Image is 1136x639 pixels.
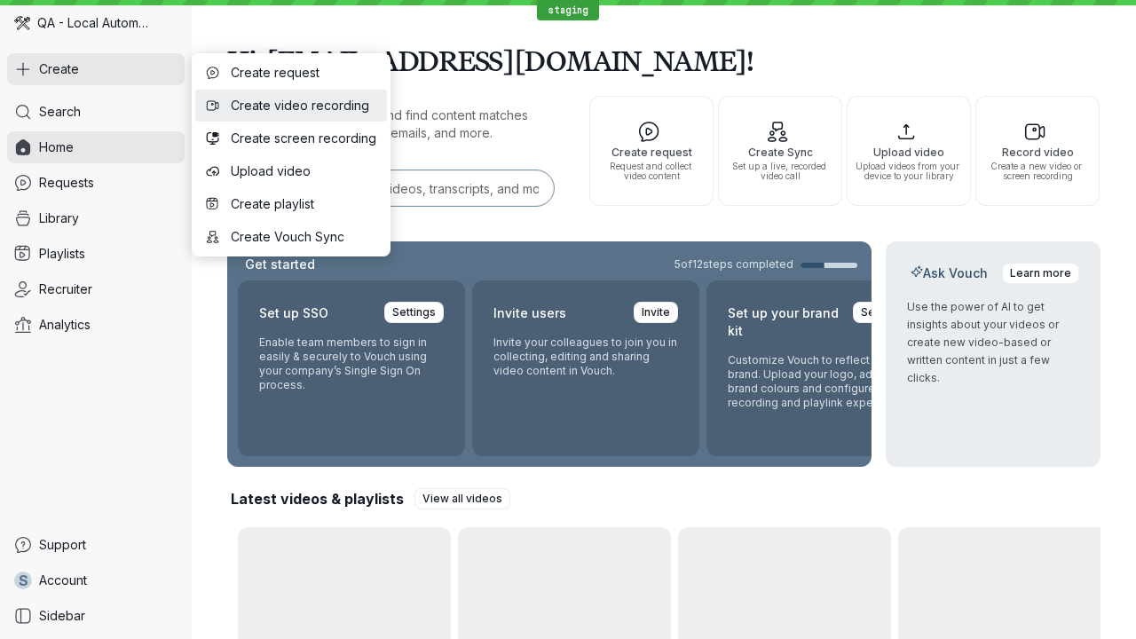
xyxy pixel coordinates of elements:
a: Search [7,96,185,128]
span: Upload videos from your device to your library [855,162,963,181]
span: Support [39,536,86,554]
span: Record video [983,146,1092,158]
h2: Set up SSO [259,302,328,325]
a: Analytics [7,309,185,341]
span: Create request [231,64,376,82]
span: Settings [861,304,904,321]
span: Set up a live, recorded video call [726,162,834,181]
span: s [19,572,28,589]
button: Create SyncSet up a live, recorded video call [718,96,842,206]
span: Home [39,138,74,156]
button: Upload videoUpload videos from your device to your library [847,96,971,206]
button: Create request [195,57,387,89]
div: QA - Local Automation [7,7,185,39]
span: Recruiter [39,280,92,298]
button: Create Vouch Sync [195,221,387,253]
p: Use the power of AI to get insights about your videos or create new video-based or written conten... [907,298,1079,387]
span: Create request [597,146,706,158]
button: Record videoCreate a new video or screen recording [975,96,1100,206]
span: Analytics [39,316,91,334]
h2: Set up your brand kit [728,302,842,343]
a: Library [7,202,185,234]
button: Create screen recording [195,122,387,154]
span: Account [39,572,87,589]
span: Settings [392,304,436,321]
a: Playlists [7,238,185,270]
span: QA - Local Automation [37,14,151,32]
button: Create video recording [195,90,387,122]
span: Upload video [855,146,963,158]
a: Settings [384,302,444,323]
a: Recruiter [7,273,185,305]
span: Search [39,103,81,121]
span: Request and collect video content [597,162,706,181]
a: 5of12steps completed [674,257,857,272]
img: QA - Local Automation avatar [14,15,30,31]
span: Playlists [39,245,85,263]
a: View all videos [414,488,510,509]
button: Create requestRequest and collect video content [589,96,714,206]
a: Requests [7,167,185,199]
a: Sidebar [7,600,185,632]
span: Library [39,209,79,227]
span: Requests [39,174,94,192]
button: Create [7,53,185,85]
span: Create Sync [726,146,834,158]
a: Learn more [1002,263,1079,284]
button: Upload video [195,155,387,187]
p: Search for any keywords and find content matches through transcriptions, user emails, and more. [227,106,557,142]
span: Sidebar [39,607,85,625]
span: Create a new video or screen recording [983,162,1092,181]
span: Create [39,60,79,78]
p: Customize Vouch to reflect your brand. Upload your logo, adjust brand colours and configure the r... [728,353,912,410]
span: Invite [642,304,670,321]
a: Settings [853,302,912,323]
span: Create video recording [231,97,376,114]
h2: Get started [241,256,319,273]
button: Create playlist [195,188,387,220]
span: Create Vouch Sync [231,228,376,246]
h2: Invite users [493,302,566,325]
a: Support [7,529,185,561]
a: Home [7,131,185,163]
span: Create playlist [231,195,376,213]
span: 5 of 12 steps completed [674,257,793,272]
a: sAccount [7,564,185,596]
span: Learn more [1010,264,1071,282]
a: Invite [634,302,678,323]
h2: Ask Vouch [907,264,991,282]
h1: Hi, [EMAIL_ADDRESS][DOMAIN_NAME]! [227,35,1100,85]
span: Create screen recording [231,130,376,147]
p: Invite your colleagues to join you in collecting, editing and sharing video content in Vouch. [493,335,678,378]
h2: Latest videos & playlists [231,489,404,509]
span: Upload video [231,162,376,180]
span: View all videos [422,490,502,508]
p: Enable team members to sign in easily & securely to Vouch using your company’s Single Sign On pro... [259,335,444,392]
